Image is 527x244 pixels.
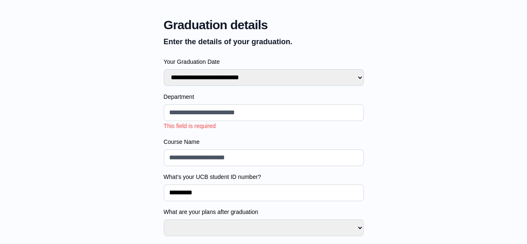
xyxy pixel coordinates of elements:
[164,58,364,66] label: Your Graduation Date
[164,173,364,181] label: What’s your UCB student ID number?
[164,36,364,48] p: Enter the details of your graduation.
[164,208,364,216] label: What are your plans after graduation
[164,138,364,146] label: Course Name
[164,18,364,33] span: Graduation details
[164,123,216,129] span: This field is required
[164,93,364,101] label: Department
